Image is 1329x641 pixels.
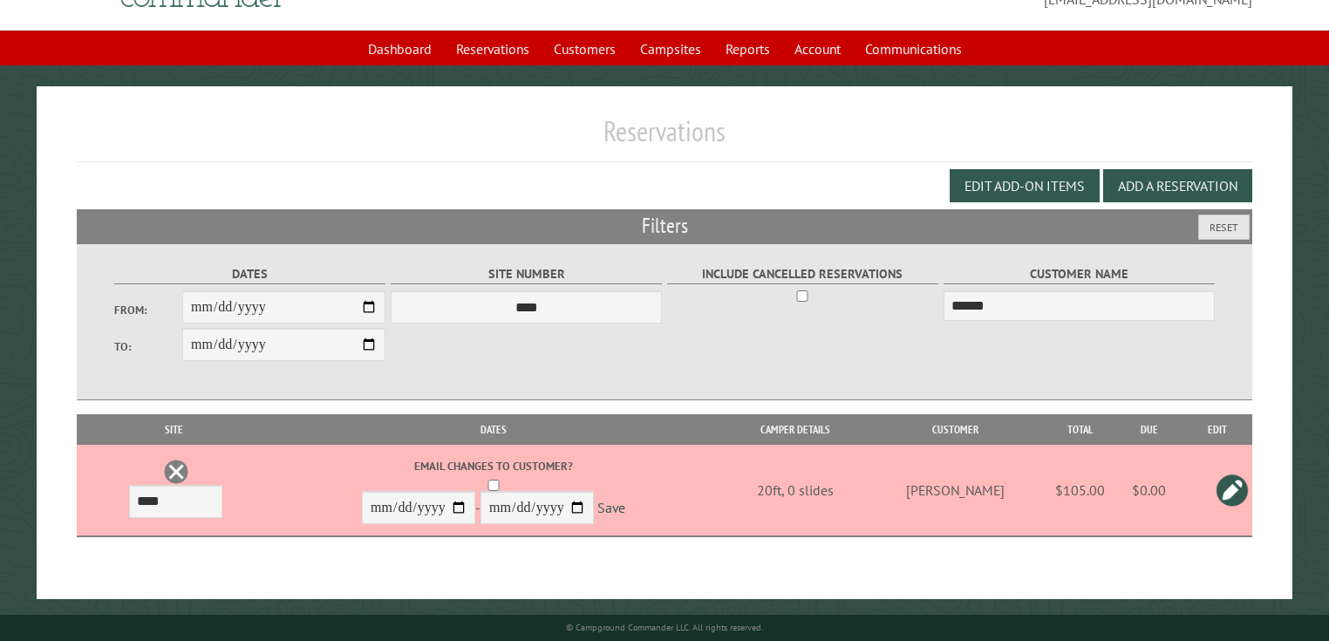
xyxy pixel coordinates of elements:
[715,32,780,65] a: Reports
[114,264,385,284] label: Dates
[597,500,625,517] a: Save
[446,32,540,65] a: Reservations
[667,264,938,284] label: Include Cancelled Reservations
[866,414,1045,445] th: Customer
[950,169,1100,202] button: Edit Add-on Items
[358,32,442,65] a: Dashboard
[866,445,1045,536] td: [PERSON_NAME]
[1046,445,1115,536] td: $105.00
[265,458,722,474] label: Email changes to customer?
[1183,414,1253,445] th: Edit
[566,622,763,633] small: © Campground Commander LLC. All rights reserved.
[725,445,866,536] td: 20ft, 0 slides
[262,414,725,445] th: Dates
[630,32,712,65] a: Campsites
[1046,414,1115,445] th: Total
[1115,414,1183,445] th: Due
[944,264,1215,284] label: Customer Name
[265,458,722,528] div: -
[114,338,182,355] label: To:
[1115,445,1183,536] td: $0.00
[114,302,182,318] label: From:
[543,32,626,65] a: Customers
[77,114,1253,162] h1: Reservations
[1198,215,1250,240] button: Reset
[391,264,662,284] label: Site Number
[855,32,972,65] a: Communications
[163,459,189,485] a: Delete this reservation
[725,414,866,445] th: Camper Details
[77,209,1253,242] h2: Filters
[784,32,851,65] a: Account
[85,414,262,445] th: Site
[1103,169,1252,202] button: Add a Reservation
